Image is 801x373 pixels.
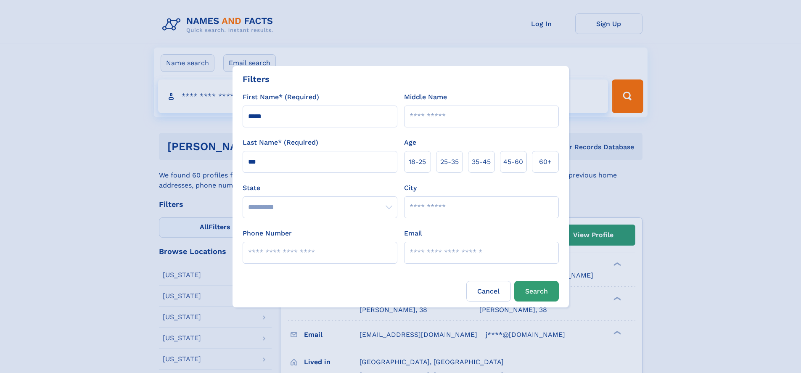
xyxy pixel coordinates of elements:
label: Last Name* (Required) [243,138,318,148]
span: 18‑25 [409,157,426,167]
span: 35‑45 [472,157,491,167]
label: Phone Number [243,228,292,238]
label: First Name* (Required) [243,92,319,102]
label: Email [404,228,422,238]
div: Filters [243,73,270,85]
span: 60+ [539,157,552,167]
label: Cancel [466,281,511,302]
label: City [404,183,417,193]
label: State [243,183,397,193]
button: Search [514,281,559,302]
label: Middle Name [404,92,447,102]
label: Age [404,138,416,148]
span: 45‑60 [503,157,523,167]
span: 25‑35 [440,157,459,167]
